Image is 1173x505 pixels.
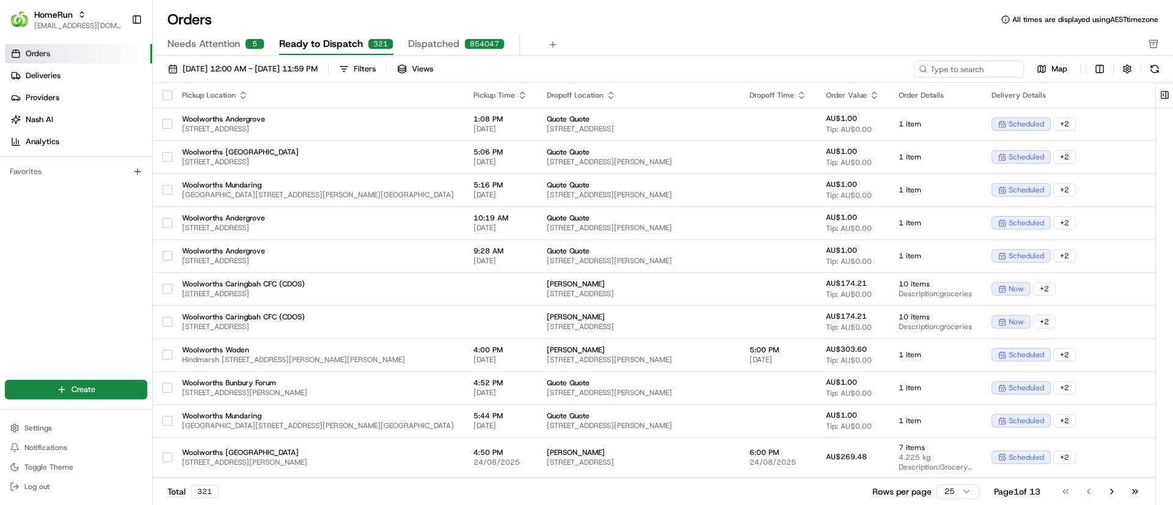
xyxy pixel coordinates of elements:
span: now [1009,284,1024,294]
span: 4.225 kg [899,452,972,462]
span: AU$269.48 [826,452,867,462]
span: [DATE] [473,388,527,398]
span: [STREET_ADDRESS] [182,124,454,134]
div: + 2 [1053,150,1076,164]
span: Tip: AU$0.00 [826,421,872,431]
span: 9:28 AM [473,246,527,256]
span: now [1009,317,1024,327]
span: [STREET_ADDRESS] [182,223,454,233]
span: 10 items [899,279,972,289]
span: Tip: AU$0.00 [826,289,872,299]
span: [DATE] [473,190,527,200]
span: 5:06 PM [473,147,527,157]
span: Quote Quote [547,114,730,124]
span: 5:16 PM [473,180,527,190]
span: Woolworths Mundaring [182,411,454,421]
button: Filters [334,60,381,78]
span: AU$174.21 [826,278,867,288]
div: 321 [191,485,219,498]
span: Woolworths [GEOGRAPHIC_DATA] [182,448,454,457]
span: Woolworths Andergrove [182,213,454,223]
span: AU$1.00 [826,147,857,156]
span: AU$1.00 [826,377,857,387]
input: Type to search [914,60,1024,78]
span: [STREET_ADDRESS] [182,256,454,266]
span: [STREET_ADDRESS] [547,289,730,299]
button: Settings [5,420,147,437]
span: HomeRun [34,9,73,21]
span: [DATE] [473,355,527,365]
span: 1:08 PM [473,114,527,124]
button: Log out [5,478,147,495]
span: Tip: AU$0.00 [826,355,872,365]
span: 4:50 PM [473,448,527,457]
div: + 2 [1053,451,1076,464]
span: Woolworths Caringbah CFC (CDOS) [182,312,454,322]
div: Delivery Details [992,90,1138,100]
span: [DATE] [750,355,806,365]
span: Description: Grocery Bags [899,462,972,472]
span: Quote Quote [547,378,730,388]
span: 6:00 PM [750,448,806,457]
span: Quote Quote [547,246,730,256]
span: 1 item [899,119,972,129]
span: [PERSON_NAME] [547,279,730,289]
span: Quote Quote [547,213,730,223]
span: 1 item [899,350,972,360]
span: scheduled [1009,452,1044,462]
span: Deliveries [26,70,60,81]
span: 1 item [899,383,972,393]
span: Tip: AU$0.00 [826,191,872,200]
p: Rows per page [872,485,932,498]
span: Description: groceries [899,289,972,299]
span: Tip: AU$0.00 [826,223,872,233]
span: Settings [24,423,52,433]
span: [STREET_ADDRESS] [182,322,454,332]
span: Dispatched [408,37,459,51]
span: Map [1051,64,1067,74]
a: Providers [5,88,152,107]
span: [DATE] 12:00 AM - [DATE] 11:59 PM [183,64,318,74]
div: Filters [354,64,376,74]
span: 5:44 PM [473,411,527,421]
button: HomeRunHomeRun[EMAIL_ADDRESS][DOMAIN_NAME] [5,5,126,34]
div: Order Value [826,90,879,100]
span: AU$1.00 [826,213,857,222]
span: Description: groceries [899,322,972,332]
div: Favorites [5,162,147,181]
button: Refresh [1146,60,1163,78]
button: [EMAIL_ADDRESS][DOMAIN_NAME] [34,21,122,31]
span: Analytics [26,136,59,147]
span: 24/08/2025 [473,457,527,467]
div: Dropoff Location [547,90,730,100]
span: 4:52 PM [473,378,527,388]
span: scheduled [1009,185,1044,195]
div: + 2 [1033,315,1056,329]
span: Tip: AU$0.00 [826,388,872,398]
span: 1 item [899,152,972,162]
span: Providers [26,92,59,103]
span: 24/08/2025 [750,457,806,467]
span: scheduled [1009,350,1044,360]
div: + 2 [1053,381,1076,394]
span: scheduled [1009,251,1044,261]
span: 10:19 AM [473,213,527,223]
span: Views [412,64,433,74]
div: Pickup Location [182,90,454,100]
span: [STREET_ADDRESS][PERSON_NAME] [547,421,730,431]
div: + 2 [1033,282,1056,296]
span: Ready to Dispatch [279,37,363,51]
span: Woolworths Bunbury Forum [182,378,454,388]
span: AU$1.00 [826,245,857,255]
span: Woolworths Woden [182,345,454,355]
span: Notifications [24,443,67,452]
span: AU$1.00 [826,114,857,123]
span: [STREET_ADDRESS][PERSON_NAME] [547,223,730,233]
button: Toggle Theme [5,459,147,476]
span: [PERSON_NAME] [547,345,730,355]
span: scheduled [1009,152,1044,162]
span: [DATE] [473,223,527,233]
span: scheduled [1009,383,1044,393]
span: AU$303.60 [826,344,867,354]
